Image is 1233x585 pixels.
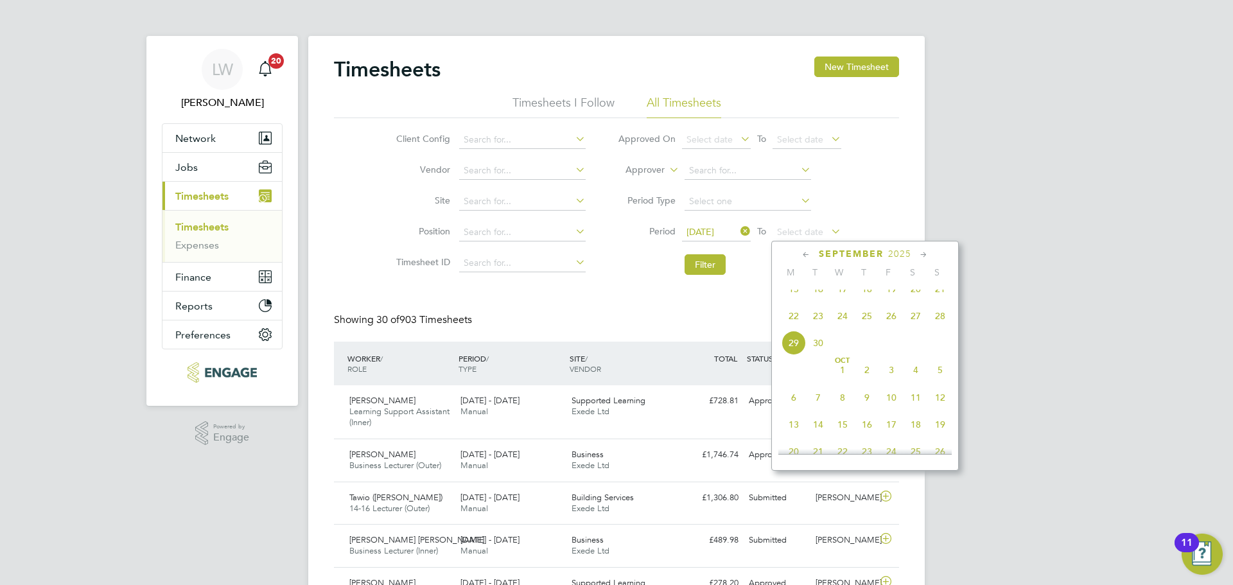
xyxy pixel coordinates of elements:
span: 19 [928,412,952,437]
span: / [585,353,588,363]
span: Manual [460,406,488,417]
span: 25 [904,439,928,464]
span: 14 [806,412,830,437]
span: 15 [830,412,855,437]
span: Jobs [175,161,198,173]
span: Reports [175,300,213,312]
span: Lana Williams [162,95,283,110]
span: Learning Support Assistant (Inner) [349,406,450,428]
span: Preferences [175,329,231,341]
button: Preferences [162,320,282,349]
label: Client Config [392,133,450,144]
span: M [778,266,803,278]
span: 7 [806,385,830,410]
li: All Timesheets [647,95,721,118]
span: Supported Learning [572,395,645,406]
div: Submitted [744,530,810,551]
div: SITE [566,347,678,380]
span: Exede Ltd [572,460,609,471]
span: Business Lecturer (Inner) [349,545,438,556]
nav: Main navigation [146,36,298,406]
span: [DATE] [686,226,714,238]
span: Select date [777,226,823,238]
span: T [803,266,827,278]
span: 20 [904,277,928,301]
span: Tawio ([PERSON_NAME]) [349,492,442,503]
button: Filter [685,254,726,275]
span: 15 [782,277,806,301]
div: £728.81 [677,390,744,412]
span: Manual [460,460,488,471]
span: Finance [175,271,211,283]
label: Vendor [392,164,450,175]
span: 20 [268,53,284,69]
span: Select date [686,134,733,145]
div: Approved [744,444,810,466]
span: 22 [782,304,806,328]
a: Powered byEngage [195,421,250,446]
button: Network [162,124,282,152]
a: LW[PERSON_NAME] [162,49,283,110]
span: TYPE [459,363,477,374]
span: 2 [855,358,879,382]
span: 17 [879,412,904,437]
input: Search for... [459,223,586,241]
button: New Timesheet [814,57,899,77]
input: Search for... [459,254,586,272]
span: 23 [855,439,879,464]
span: 22 [830,439,855,464]
span: [DATE] - [DATE] [460,534,520,545]
button: Jobs [162,153,282,181]
span: 14-16 Lecturer (Outer) [349,503,430,514]
span: 903 Timesheets [376,313,472,326]
span: 4 [904,358,928,382]
img: xede-logo-retina.png [188,362,256,383]
div: £1,306.80 [677,487,744,509]
input: Search for... [685,162,811,180]
span: Powered by [213,421,249,432]
span: / [486,353,489,363]
span: Engage [213,432,249,443]
span: Exede Ltd [572,406,609,417]
span: Building Services [572,492,634,503]
span: 26 [928,439,952,464]
div: PERIOD [455,347,566,380]
span: VENDOR [570,363,601,374]
span: 20 [782,439,806,464]
span: S [900,266,925,278]
div: Submitted [744,487,810,509]
button: Open Resource Center, 11 new notifications [1182,534,1223,575]
span: To [753,223,770,240]
input: Search for... [459,193,586,211]
span: 18 [855,277,879,301]
span: Select date [777,134,823,145]
span: 12 [928,385,952,410]
span: F [876,266,900,278]
input: Select one [685,193,811,211]
span: 30 [806,331,830,355]
div: STATUS [744,347,810,370]
span: [PERSON_NAME] [PERSON_NAME] [349,534,484,545]
span: 27 [904,304,928,328]
h2: Timesheets [334,57,441,82]
span: Business [572,449,604,460]
span: 10 [879,385,904,410]
span: 16 [806,277,830,301]
div: 11 [1181,543,1193,559]
span: 5 [928,358,952,382]
label: Approver [607,164,665,177]
input: Search for... [459,131,586,149]
span: 6 [782,385,806,410]
span: 1 [830,358,855,382]
span: 2025 [888,249,911,259]
a: Timesheets [175,221,229,233]
a: 20 [252,49,278,90]
li: Timesheets I Follow [512,95,615,118]
a: Expenses [175,239,219,251]
span: 18 [904,412,928,437]
span: Manual [460,545,488,556]
span: 21 [928,277,952,301]
span: Network [175,132,216,144]
div: Timesheets [162,210,282,262]
span: 24 [879,439,904,464]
